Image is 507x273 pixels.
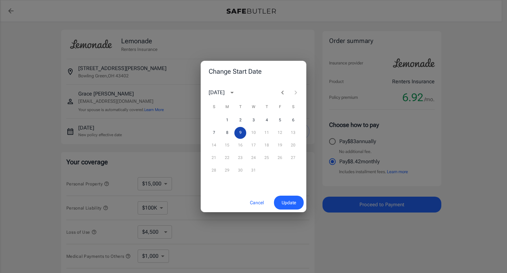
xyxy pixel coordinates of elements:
button: 5 [274,114,286,126]
button: calendar view is open, switch to year view [226,87,238,98]
span: Monday [221,100,233,114]
span: Sunday [208,100,220,114]
button: Update [274,196,304,210]
span: Friday [274,100,286,114]
button: 4 [261,114,273,126]
button: Previous month [276,86,289,99]
h2: Change Start Date [201,61,306,82]
button: Cancel [242,196,271,210]
button: 6 [287,114,299,126]
button: 9 [234,127,246,139]
button: 7 [208,127,220,139]
button: 2 [234,114,246,126]
span: Tuesday [234,100,246,114]
span: Update [282,199,296,207]
button: 3 [248,114,259,126]
button: 8 [221,127,233,139]
span: Thursday [261,100,273,114]
span: Saturday [287,100,299,114]
button: 1 [221,114,233,126]
span: Wednesday [248,100,259,114]
div: [DATE] [209,89,224,97]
